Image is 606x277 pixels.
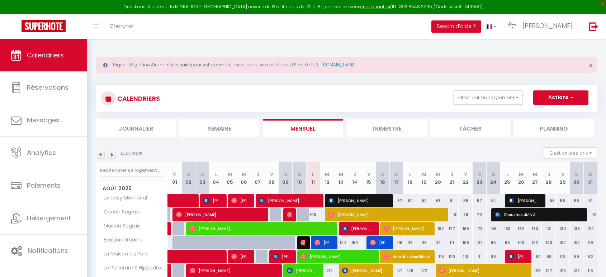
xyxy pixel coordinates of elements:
abbr: S [381,171,384,178]
span: Calendriers [27,51,64,60]
div: 134 [556,222,570,235]
th: 14 [348,162,362,194]
div: 100 [514,236,528,249]
p: Août 2025 [120,151,143,158]
span: [PERSON_NAME] [300,236,305,249]
div: 57 [473,194,487,207]
div: 89 [542,250,556,263]
div: 89 [570,250,584,263]
div: 131 [542,222,556,235]
div: 58 [459,194,473,207]
div: 182 [431,222,445,235]
span: [PERSON_NAME] [287,208,292,221]
div: 79 [473,208,487,221]
th: 12 [320,162,334,194]
abbr: S [478,171,481,178]
abbr: M [533,171,537,178]
abbr: J [548,171,550,178]
div: 116 [389,236,403,249]
li: Trimestre [347,119,427,137]
div: 98 [487,250,501,263]
div: 107 [473,236,487,249]
th: 24 [487,162,501,194]
th: 20 [431,162,445,194]
abbr: J [256,171,259,178]
div: 122 [583,222,597,235]
abbr: L [409,171,411,178]
th: 07 [251,162,265,194]
th: 04 [209,162,223,194]
abbr: M [339,171,343,178]
th: 08 [265,162,279,194]
th: 16 [375,162,389,194]
div: 177 [445,222,459,235]
span: Août 2025 [96,183,167,194]
div: 159 [348,236,362,249]
span: Réservations [27,83,68,92]
abbr: M [228,171,232,178]
span: [PERSON_NAME] [370,236,389,249]
abbr: V [367,171,370,178]
th: 27 [528,162,542,194]
div: 119 [431,250,445,263]
span: Notifications [28,246,68,255]
a: Chercher [104,14,139,39]
th: 26 [514,162,528,194]
span: × [589,61,593,70]
th: 09 [279,162,293,194]
span: Evasion Urbaine [97,236,145,244]
th: 25 [500,162,514,194]
th: 02 [181,162,195,194]
th: 06 [237,162,251,194]
span: [PERSON_NAME] [300,250,375,263]
span: La Maison du Parc [97,250,150,258]
div: 61 [431,194,445,207]
div: 102 [556,236,570,249]
span: Paiements [27,181,61,190]
div: 62 [403,194,417,207]
abbr: D [589,171,592,178]
input: Rechercher un logement... [100,164,164,177]
abbr: J [450,171,453,178]
div: 111 [473,250,487,263]
span: Chercher [109,22,134,29]
img: Super Booking [22,20,66,32]
button: Gestion des prix [544,147,597,158]
span: Zhouzhou JIANG [495,208,583,221]
abbr: M [242,171,246,178]
div: 144 [334,236,348,249]
th: 31 [583,162,597,194]
span: [PERSON_NAME] [259,194,319,207]
div: 61 [445,194,459,207]
span: Cocon Segrais [97,208,142,216]
th: 28 [542,162,556,194]
span: Analytics [27,148,56,157]
div: 60 [417,194,431,207]
span: [PERSON_NAME] [328,194,389,207]
div: 132 [514,222,528,235]
th: 18 [403,162,417,194]
abbr: S [284,171,287,178]
span: Hébergement [27,213,71,222]
div: 156 [487,222,501,235]
div: 90 [556,250,570,263]
span: [PERSON_NAME] [231,194,250,207]
abbr: L [506,171,508,178]
abbr: V [270,171,273,178]
abbr: V [173,171,176,178]
a: ... [PERSON_NAME] [502,14,582,39]
div: 57 [389,194,403,207]
div: 105 [306,208,320,221]
div: 85 [487,236,501,249]
a: [URL][DOMAIN_NAME] [311,62,356,68]
span: Maison Segrais [97,222,142,230]
button: Close [589,62,593,69]
span: [PERSON_NAME] [384,222,430,235]
abbr: L [215,171,217,178]
th: 17 [389,162,403,194]
abbr: D [492,171,495,178]
iframe: LiveChat chat widget [576,247,606,277]
div: 108 [459,236,473,249]
abbr: L [312,171,314,178]
span: Messages [27,116,60,125]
